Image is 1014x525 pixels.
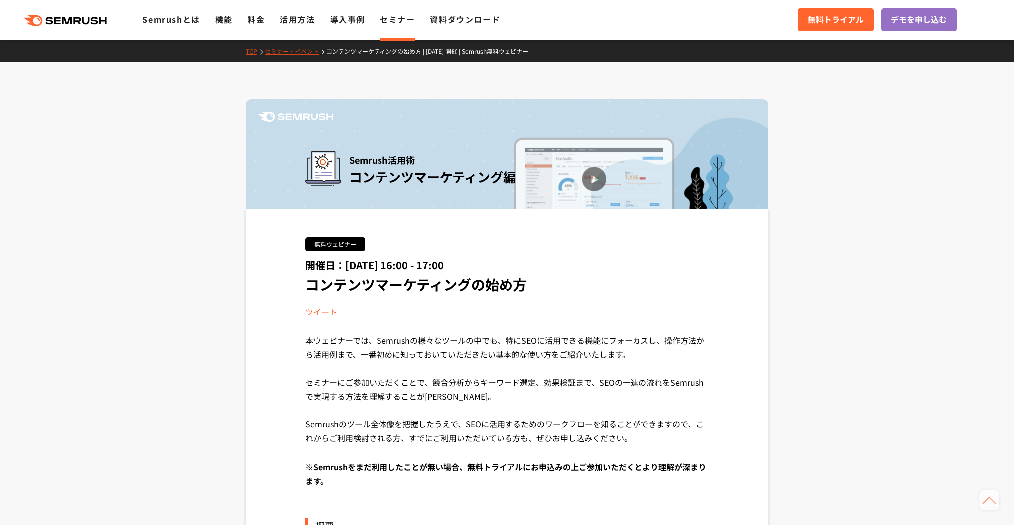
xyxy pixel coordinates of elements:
[798,8,874,31] a: 無料トライアル
[215,13,233,25] a: 機能
[881,8,957,31] a: デモを申し込む
[142,13,200,25] a: Semrushとは
[280,13,315,25] a: 活用方法
[305,237,365,251] div: 無料ウェビナー
[248,13,265,25] a: 料金
[891,13,947,26] span: デモを申し込む
[330,13,365,25] a: 導入事例
[265,47,326,55] a: セミナー・イベント
[246,47,265,55] a: TOP
[305,460,709,503] div: ※Semrushをまだ利用したことが無い場合、無料トライアルにお申込みの上ご参加いただくとより理解が深まります。
[380,13,415,25] a: セミナー
[305,258,444,272] span: 開催日：[DATE] 16:00 - 17:00
[305,333,709,460] div: 本ウェビナーでは、Semrushの様々なツールの中でも、特にSEOに活用できる機能にフォーカスし、操作方法から活用例まで、一番初めに知っておいていただきたい基本的な使い方をご紹介いたします。 セ...
[430,13,500,25] a: 資料ダウンロード
[349,151,516,168] span: Semrush活用術
[349,167,516,186] span: コンテンツマーケティング編
[326,47,536,55] a: コンテンツマーケティングの始め方 | [DATE] 開催 | Semrush無料ウェビナー
[258,112,333,122] img: Semrush
[305,306,337,317] a: ツイート
[808,13,864,26] span: 無料トライアル
[305,274,527,294] span: コンテンツマーケティングの始め方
